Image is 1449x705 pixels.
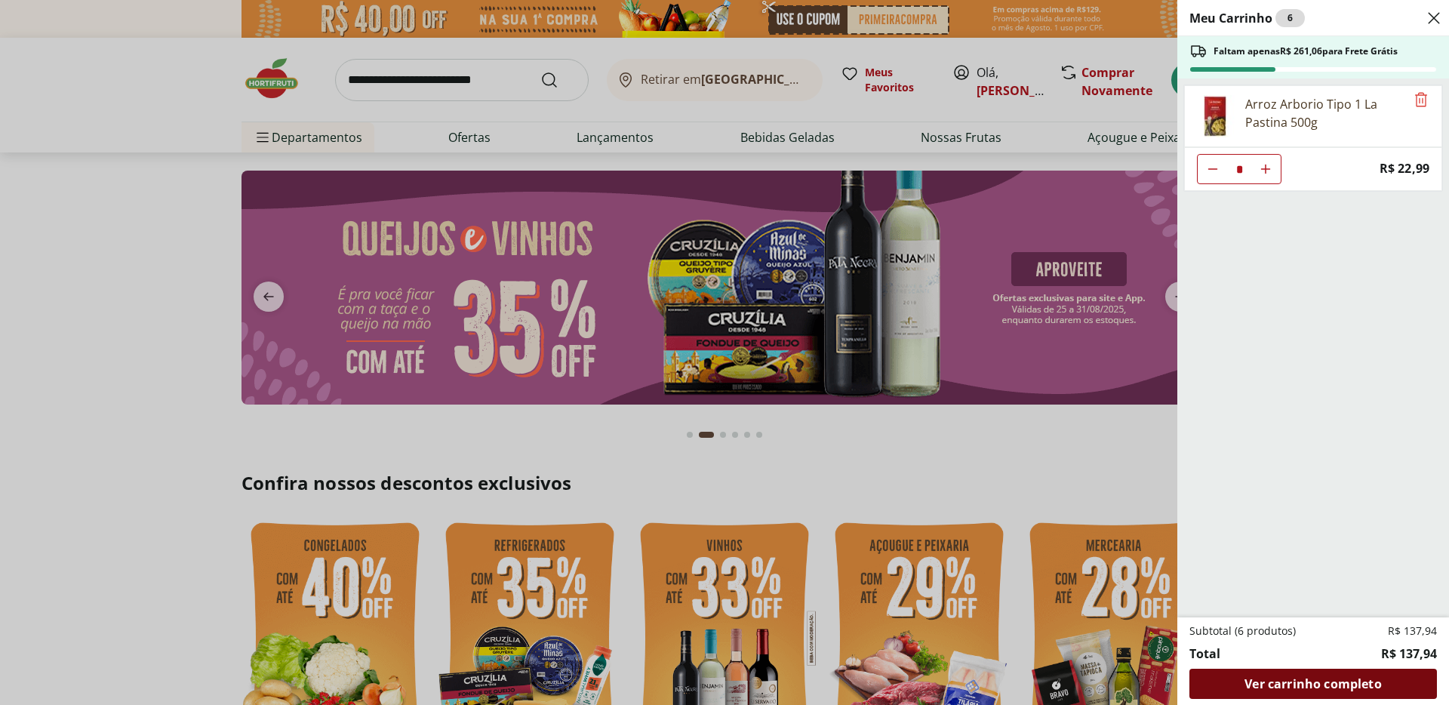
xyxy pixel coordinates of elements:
button: Remove [1412,91,1430,109]
img: Principal [1194,95,1236,137]
div: 6 [1275,9,1305,27]
div: Arroz Arborio Tipo 1 La Pastina 500g [1245,95,1405,131]
span: Faltam apenas R$ 261,06 para Frete Grátis [1214,45,1398,57]
button: Diminuir Quantidade [1198,154,1228,184]
span: R$ 22,99 [1380,159,1429,179]
span: R$ 137,94 [1388,623,1437,639]
span: Subtotal (6 produtos) [1189,623,1296,639]
span: R$ 137,94 [1381,645,1437,663]
span: Total [1189,645,1220,663]
button: Aumentar Quantidade [1251,154,1281,184]
span: Ver carrinho completo [1244,678,1381,690]
input: Quantidade Atual [1228,155,1251,183]
h2: Meu Carrinho [1189,9,1305,27]
a: Ver carrinho completo [1189,669,1437,699]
